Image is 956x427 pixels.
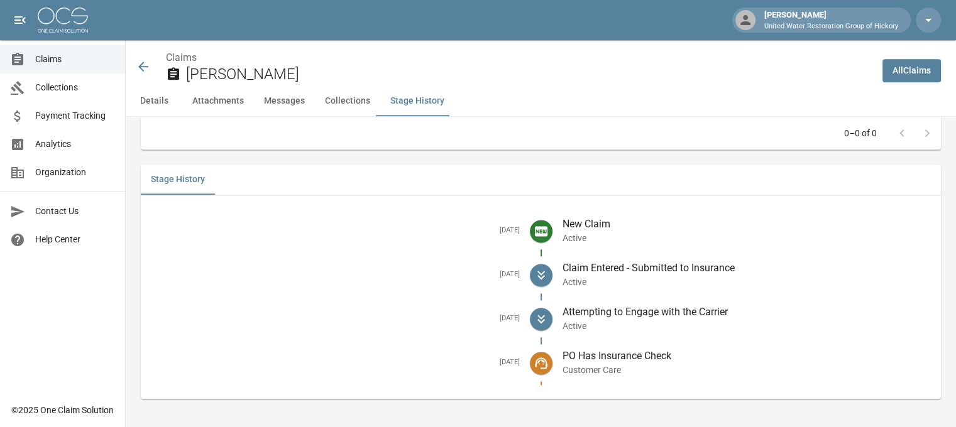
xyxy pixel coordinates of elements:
span: Payment Tracking [35,109,115,122]
h5: [DATE] [151,226,520,235]
div: [PERSON_NAME] [759,9,903,31]
button: Details [126,86,182,116]
div: anchor tabs [126,86,956,116]
p: Active [563,320,931,332]
img: ocs-logo-white-transparent.png [38,8,88,33]
div: related-list tabs [141,165,941,195]
p: 0–0 of 0 [844,127,877,139]
span: Claims [35,53,115,66]
p: Attempting to Engage with the Carrier [563,305,931,320]
p: Active [563,232,931,244]
p: New Claim [563,217,931,232]
button: Collections [315,86,380,116]
p: Active [563,276,931,288]
span: Help Center [35,233,115,246]
span: Organization [35,166,115,179]
h2: [PERSON_NAME] [186,65,872,84]
button: Stage History [141,165,215,195]
button: Messages [254,86,315,116]
span: Analytics [35,138,115,151]
h5: [DATE] [151,314,520,323]
h5: [DATE] [151,358,520,367]
nav: breadcrumb [166,50,872,65]
span: Contact Us [35,205,115,218]
p: United Water Restoration Group of Hickory [764,21,898,32]
a: Claims [166,51,197,63]
p: Customer Care [563,364,931,376]
h5: [DATE] [151,270,520,279]
button: Attachments [182,86,254,116]
div: © 2025 One Claim Solution [11,404,114,416]
p: PO Has Insurance Check [563,349,931,364]
button: Stage History [380,86,454,116]
p: Claim Entered - Submitted to Insurance [563,261,931,276]
button: open drawer [8,8,33,33]
a: AllClaims [882,59,941,82]
span: Collections [35,81,115,94]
